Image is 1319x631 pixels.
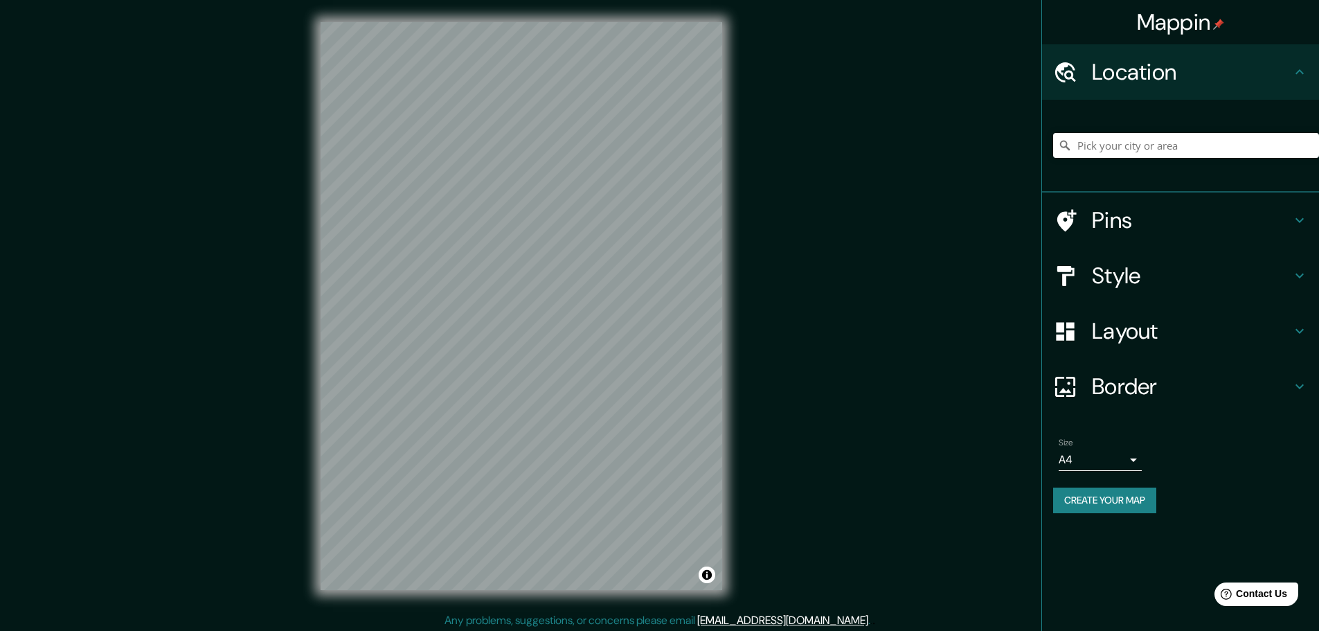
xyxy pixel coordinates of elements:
[321,22,722,590] canvas: Map
[699,567,715,583] button: Toggle attribution
[1042,193,1319,248] div: Pins
[1196,577,1304,616] iframe: Help widget launcher
[1092,317,1291,345] h4: Layout
[1092,262,1291,290] h4: Style
[1059,437,1073,449] label: Size
[1137,8,1225,36] h4: Mappin
[1213,19,1224,30] img: pin-icon.png
[1042,44,1319,100] div: Location
[445,612,870,629] p: Any problems, suggestions, or concerns please email .
[1053,133,1319,158] input: Pick your city or area
[1059,449,1142,471] div: A4
[1092,206,1291,234] h4: Pins
[1042,248,1319,303] div: Style
[1042,303,1319,359] div: Layout
[1092,373,1291,400] h4: Border
[872,612,875,629] div: .
[697,613,868,628] a: [EMAIL_ADDRESS][DOMAIN_NAME]
[1042,359,1319,414] div: Border
[1053,488,1156,513] button: Create your map
[1092,58,1291,86] h4: Location
[870,612,872,629] div: .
